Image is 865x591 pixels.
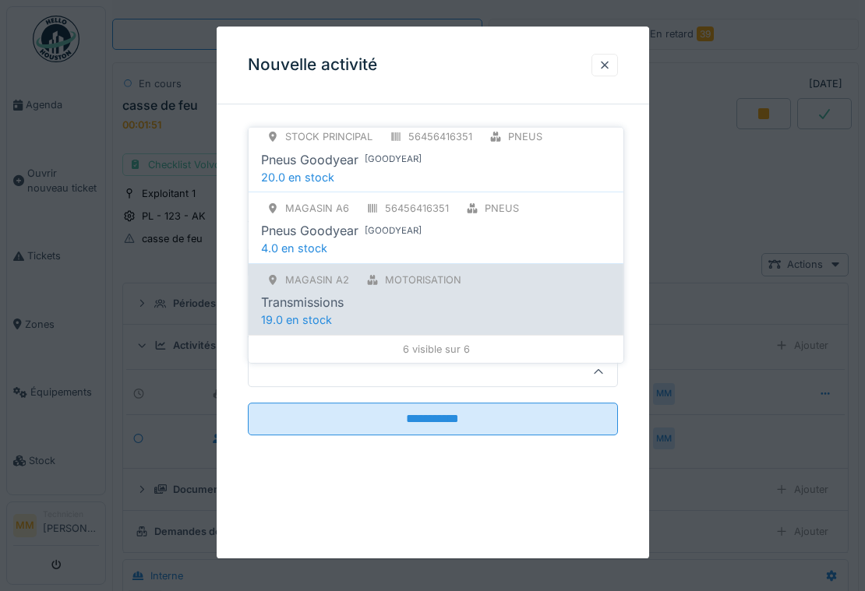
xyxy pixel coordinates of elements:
div: 56456416351 [385,201,449,216]
h3: Nouvelle activité [248,55,377,75]
div: Pneus [485,201,519,216]
div: Magasin A6 [285,201,349,216]
div: Magasin A2 [285,273,349,287]
span: 20.0 en stock [261,170,334,183]
div: [ Goodyear ] [365,153,422,166]
div: [ Goodyear ] [365,224,422,237]
div: 6 visible sur 6 [249,335,623,363]
div: 56456416351 [408,129,472,144]
span: 4.0 en stock [261,241,327,255]
div: Motorisation [385,273,461,287]
div: Pneus [508,129,542,144]
div: stock principal [285,129,372,144]
div: Transmissions [261,293,344,311]
div: Pneus Goodyear [261,150,358,168]
span: 19.0 en stock [261,313,332,326]
div: Pneus Goodyear [261,221,358,240]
